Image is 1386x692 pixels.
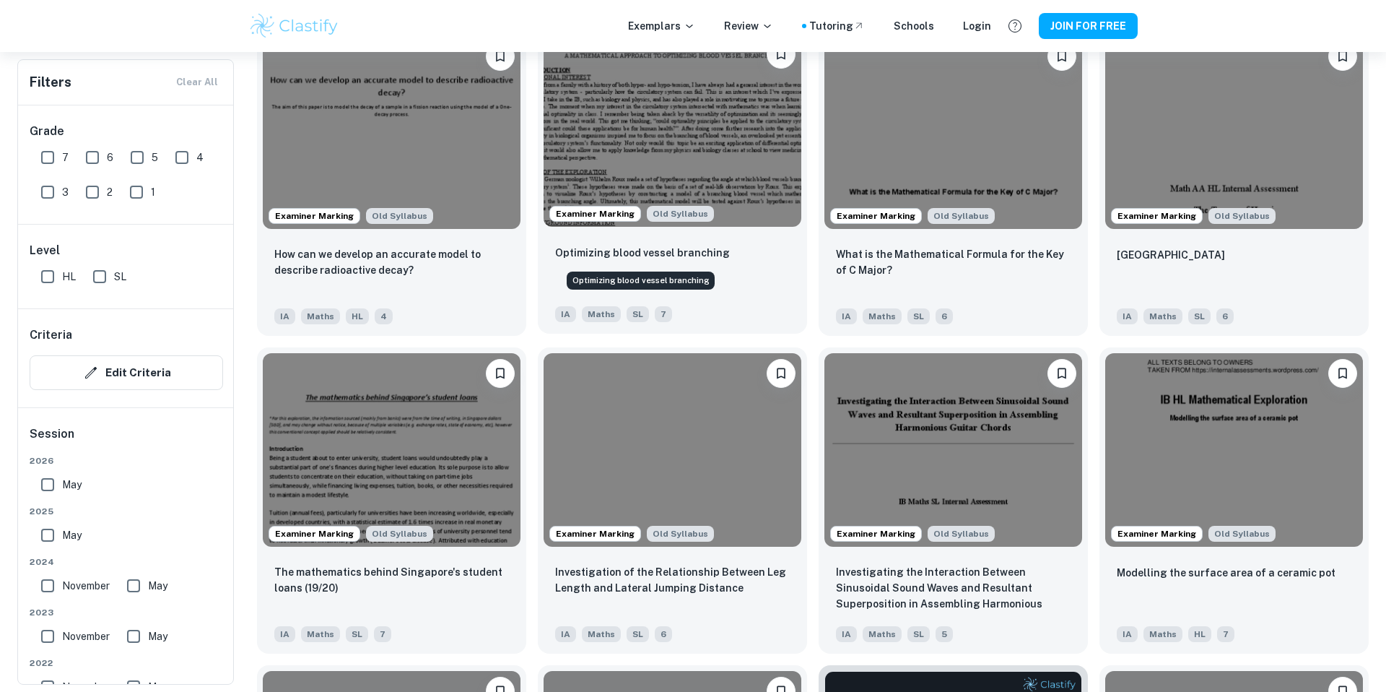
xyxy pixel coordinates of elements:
[375,308,393,324] span: 4
[538,347,807,654] a: Examiner MarkingAlthough this IA is written for the old math syllabus (last exam in November 2020...
[62,269,76,285] span: HL
[1047,359,1076,388] button: Please log in to bookmark exemplars
[30,657,223,670] span: 2022
[555,306,576,322] span: IA
[257,30,526,337] a: Examiner MarkingAlthough this IA is written for the old math syllabus (last exam in November 2020...
[1216,308,1234,324] span: 6
[928,526,995,542] div: Although this IA is written for the old math syllabus (last exam in November 2020), the current I...
[1208,208,1276,224] div: Although this IA is written for the old math syllabus (last exam in November 2020), the current I...
[809,18,865,34] a: Tutoring
[928,208,995,224] div: Although this IA is written for the old math syllabus (last exam in November 2020), the current I...
[30,454,223,467] span: 2026
[963,18,991,34] a: Login
[301,308,340,324] span: Maths
[936,626,953,642] span: 5
[655,306,672,322] span: 7
[582,306,621,322] span: Maths
[647,206,714,222] span: Old Syllabus
[1328,42,1357,71] button: Please log in to bookmark exemplars
[767,359,796,388] button: Please log in to bookmark exemplars
[555,564,790,596] p: Investigation of the Relationship Between Leg Length and Lateral Jumping Distance
[274,246,509,278] p: How can we develop an accurate model to describe radioactive decay?
[627,626,649,642] span: SL
[1047,42,1076,71] button: Please log in to bookmark exemplars
[274,308,295,324] span: IA
[30,505,223,518] span: 2025
[1105,36,1363,230] img: Maths IA example thumbnail: Tower of Hanoi
[151,184,155,200] span: 1
[724,18,773,34] p: Review
[366,208,433,224] div: Although this IA is written for the old math syllabus (last exam in November 2020), the current I...
[1117,308,1138,324] span: IA
[1099,30,1369,337] a: Examiner MarkingAlthough this IA is written for the old math syllabus (last exam in November 2020...
[263,353,520,547] img: Maths IA example thumbnail: The mathematics behind Singapore's stude
[30,425,223,454] h6: Session
[114,269,126,285] span: SL
[248,12,340,40] img: Clastify logo
[555,626,576,642] span: IA
[1188,626,1211,642] span: HL
[374,626,391,642] span: 7
[894,18,934,34] div: Schools
[152,150,158,165] span: 5
[836,626,857,642] span: IA
[1112,527,1202,540] span: Examiner Marking
[836,564,1071,613] p: Investigating the Interaction Between Sinusoidal Sound Waves and Resultant Superposition in Assem...
[30,72,71,92] h6: Filters
[148,628,167,644] span: May
[544,353,801,547] img: Maths IA example thumbnail: Investigation of the Relationship Betwe
[928,526,995,542] span: Old Syllabus
[1117,565,1335,581] p: Modelling the surface area of a ceramic pot
[1143,626,1182,642] span: Maths
[582,626,621,642] span: Maths
[550,527,640,540] span: Examiner Marking
[831,209,921,222] span: Examiner Marking
[819,347,1088,654] a: Examiner MarkingAlthough this IA is written for the old math syllabus (last exam in November 2020...
[366,208,433,224] span: Old Syllabus
[936,308,953,324] span: 6
[550,207,640,220] span: Examiner Marking
[647,526,714,542] div: Although this IA is written for the old math syllabus (last exam in November 2020), the current I...
[1208,526,1276,542] div: Although this IA is written for the old math syllabus (last exam in November 2020), the current I...
[1217,626,1234,642] span: 7
[30,555,223,568] span: 2024
[62,527,82,543] span: May
[148,578,167,594] span: May
[544,34,801,228] img: Maths IA example thumbnail: Optimizing blood vessel branching
[196,150,204,165] span: 4
[1208,526,1276,542] span: Old Syllabus
[274,564,509,596] p: The mathematics behind Singapore's student loans (19/20)
[907,626,930,642] span: SL
[301,626,340,642] span: Maths
[836,308,857,324] span: IA
[819,30,1088,337] a: Examiner MarkingAlthough this IA is written for the old math syllabus (last exam in November 2020...
[1208,208,1276,224] span: Old Syllabus
[824,353,1082,547] img: Maths IA example thumbnail: Investigating the Interaction Between Si
[107,150,113,165] span: 6
[907,308,930,324] span: SL
[863,626,902,642] span: Maths
[486,42,515,71] button: Please log in to bookmark exemplars
[366,526,433,542] span: Old Syllabus
[1117,247,1225,263] p: Tower of Hanoi
[555,245,730,261] p: Optimizing blood vessel branching
[274,626,295,642] span: IA
[486,359,515,388] button: Please log in to bookmark exemplars
[346,626,368,642] span: SL
[269,527,359,540] span: Examiner Marking
[1188,308,1211,324] span: SL
[836,246,1071,278] p: What is the Mathematical Formula for the Key of C Major?
[30,242,223,259] h6: Level
[824,36,1082,230] img: Maths IA example thumbnail: What is the Mathematical Formula for the
[1105,353,1363,547] img: Maths IA example thumbnail: Modelling the surface area of a ceramic
[269,209,359,222] span: Examiner Marking
[30,326,72,344] h6: Criteria
[1143,308,1182,324] span: Maths
[1112,209,1202,222] span: Examiner Marking
[863,308,902,324] span: Maths
[257,347,526,654] a: Examiner MarkingAlthough this IA is written for the old math syllabus (last exam in November 2020...
[627,306,649,322] span: SL
[62,578,110,594] span: November
[538,30,807,337] a: Examiner MarkingAlthough this IA is written for the old math syllabus (last exam in November 2020...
